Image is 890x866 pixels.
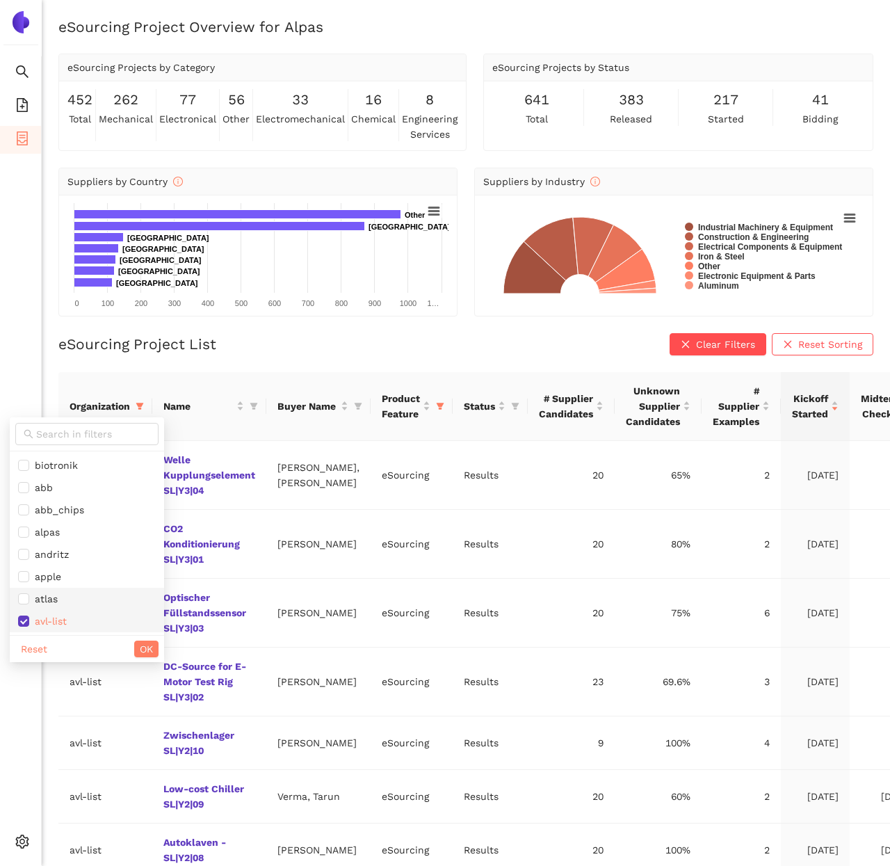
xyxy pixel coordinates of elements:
td: 100% [615,716,702,770]
span: # Supplier Candidates [539,391,593,422]
span: 383 [619,89,644,111]
text: [GEOGRAPHIC_DATA] [116,279,198,287]
span: filter [436,402,444,410]
td: 20 [528,441,615,510]
span: close [783,339,793,351]
text: 700 [302,299,314,307]
td: eSourcing [371,510,453,579]
span: 452 [67,89,92,111]
td: Results [453,510,528,579]
td: [PERSON_NAME] [266,579,371,648]
span: started [708,111,744,127]
text: [GEOGRAPHIC_DATA] [120,256,202,264]
text: Aluminum [698,281,739,291]
span: Buyer Name [277,399,338,414]
td: avl-list [58,716,152,770]
button: OK [134,641,159,657]
span: avl-list [29,616,67,627]
td: [PERSON_NAME] [266,510,371,579]
span: engineering services [402,111,458,142]
text: 300 [168,299,181,307]
span: Reset Sorting [798,337,862,352]
span: Organization [70,399,130,414]
td: 2 [702,510,781,579]
span: container [15,127,29,154]
span: 641 [524,89,549,111]
span: apple [29,571,61,582]
td: 2 [702,770,781,824]
span: atlas [29,593,58,604]
span: 41 [812,89,829,111]
span: filter [351,396,365,417]
text: 400 [202,299,214,307]
td: Results [453,770,528,824]
span: Suppliers by Country [67,176,183,187]
span: 262 [113,89,138,111]
span: biotronik [29,460,78,471]
span: Product Feature [382,391,420,422]
text: 800 [335,299,348,307]
span: electromechanical [256,111,345,127]
td: 6 [702,579,781,648]
h2: eSourcing Project Overview for Alpas [58,17,873,37]
span: Status [464,399,495,414]
text: 600 [268,299,281,307]
span: filter [433,388,447,424]
text: [GEOGRAPHIC_DATA] [127,234,209,242]
td: [PERSON_NAME] [266,716,371,770]
span: filter [133,396,147,417]
span: andritz [29,549,69,560]
td: [DATE] [781,579,850,648]
h2: eSourcing Project List [58,334,216,354]
th: this column's title is Unknown Supplier Candidates,this column is sortable [615,372,702,441]
text: 900 [369,299,381,307]
span: OK [140,641,153,657]
text: 500 [235,299,248,307]
span: 56 [228,89,245,111]
td: eSourcing [371,648,453,716]
span: 217 [713,89,738,111]
button: closeClear Filters [670,333,766,355]
span: eSourcing Projects by Category [67,62,215,73]
text: [GEOGRAPHIC_DATA] [122,245,204,253]
th: this column's title is Status,this column is sortable [453,372,528,441]
td: [PERSON_NAME] [266,648,371,716]
td: eSourcing [371,441,453,510]
td: [DATE] [781,716,850,770]
span: filter [354,402,362,410]
span: search [15,60,29,88]
span: filter [247,396,261,417]
td: [DATE] [781,510,850,579]
span: electronical [159,111,216,127]
span: alpas [29,527,60,538]
th: this column's title is Buyer Name,this column is sortable [266,372,371,441]
span: filter [508,396,522,417]
text: 1… [427,299,439,307]
span: Reset [21,641,47,657]
td: [DATE] [781,441,850,510]
td: 9 [528,716,615,770]
td: Results [453,579,528,648]
span: Suppliers by Industry [483,176,600,187]
td: 75% [615,579,702,648]
img: Logo [10,11,32,33]
span: other [222,111,250,127]
input: Search in filters [36,426,150,442]
text: [GEOGRAPHIC_DATA] [369,223,451,231]
td: 20 [528,510,615,579]
text: 1000 [400,299,416,307]
span: # Supplier Examples [713,383,759,429]
td: avl-list [58,648,152,716]
span: Clear Filters [696,337,755,352]
span: filter [511,402,519,410]
span: abb [29,482,53,493]
td: [DATE] [781,770,850,824]
td: 20 [528,579,615,648]
span: filter [136,402,144,410]
text: [GEOGRAPHIC_DATA] [118,267,200,275]
td: eSourcing [371,579,453,648]
td: 69.6% [615,648,702,716]
span: chemical [351,111,396,127]
span: setting [15,830,29,858]
span: eSourcing Projects by Status [492,62,629,73]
